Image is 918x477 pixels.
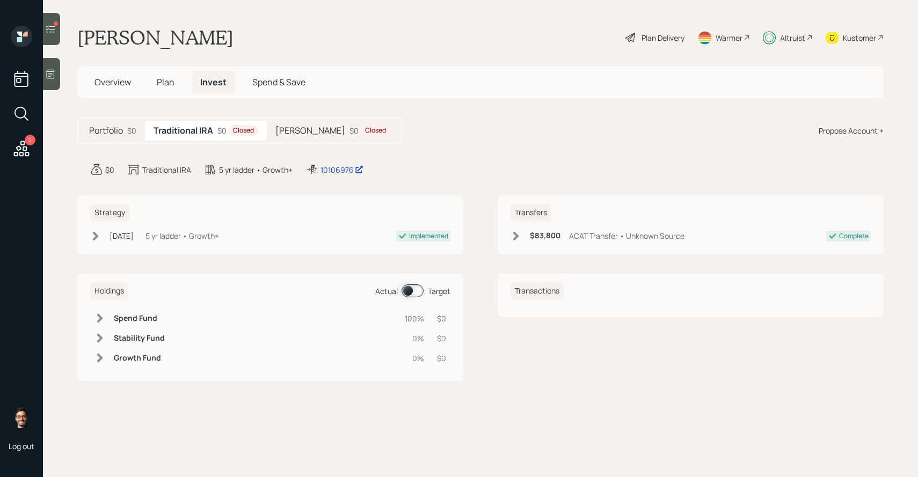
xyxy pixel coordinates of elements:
[219,164,293,175] div: 5 yr ladder • Growth+
[25,135,35,145] div: 2
[642,32,684,43] div: Plan Delivery
[320,164,363,175] div: 10106976
[127,125,136,136] div: $0
[89,126,123,136] h5: Portfolio
[114,314,165,323] h6: Spend Fund
[437,353,446,364] div: $0
[819,125,884,136] div: Propose Account +
[780,32,805,43] div: Altruist
[839,231,869,241] div: Complete
[349,125,390,136] div: $0
[530,231,560,240] h6: $83,800
[405,313,424,324] div: 100%
[405,353,424,364] div: 0%
[217,125,258,136] div: $0
[511,204,551,222] h6: Transfers
[114,334,165,343] h6: Stability Fund
[365,126,386,135] div: Closed
[252,76,305,88] span: Spend & Save
[511,282,564,300] h6: Transactions
[233,126,254,135] div: Closed
[145,230,219,241] div: 5 yr ladder • Growth+
[94,76,131,88] span: Overview
[154,126,213,136] h5: Traditional IRA
[142,164,191,175] div: Traditional IRA
[157,76,174,88] span: Plan
[409,231,448,241] div: Implemented
[275,126,345,136] h5: [PERSON_NAME]
[428,285,450,297] div: Target
[114,354,165,363] h6: Growth Fund
[9,441,34,451] div: Log out
[843,32,876,43] div: Kustomer
[716,32,742,43] div: Warmer
[437,313,446,324] div: $0
[90,282,128,300] h6: Holdings
[77,26,234,49] h1: [PERSON_NAME]
[105,164,114,175] div: $0
[110,230,134,241] div: [DATE]
[405,333,424,344] div: 0%
[90,204,129,222] h6: Strategy
[437,333,446,344] div: $0
[375,285,398,297] div: Actual
[11,407,32,428] img: sami-boghos-headshot.png
[200,76,227,88] span: Invest
[569,230,684,241] div: ACAT Transfer • Unknown Source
